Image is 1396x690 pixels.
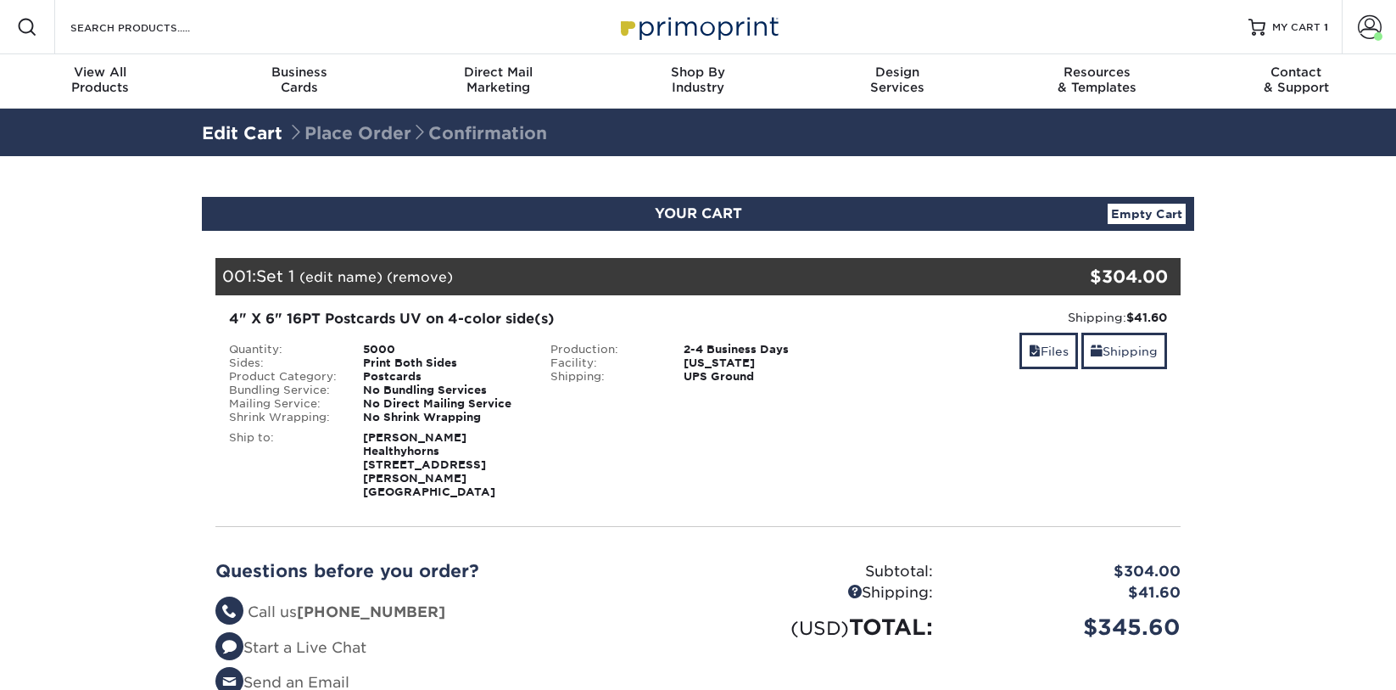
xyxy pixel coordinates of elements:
[798,65,997,95] div: Services
[350,343,538,356] div: 5000
[363,431,495,498] strong: [PERSON_NAME] Healthyhorns [STREET_ADDRESS][PERSON_NAME] [GEOGRAPHIC_DATA]
[1108,204,1186,224] a: Empty Cart
[790,617,849,639] small: (USD)
[1126,311,1167,324] strong: $41.60
[1272,20,1321,35] span: MY CART
[350,397,538,411] div: No Direct Mailing Service
[1324,21,1328,33] span: 1
[216,343,350,356] div: Quantity:
[1019,264,1168,289] div: $304.00
[215,602,685,624] li: Call us
[350,356,538,370] div: Print Both Sides
[655,205,742,222] span: YOUR CART
[997,54,1197,109] a: Resources& Templates
[350,384,538,397] div: No Bundling Services
[1091,345,1103,358] span: shipping
[671,356,858,370] div: [US_STATE]
[399,65,598,80] span: Direct Mail
[698,582,946,604] div: Shipping:
[598,65,797,95] div: Industry
[1197,65,1396,95] div: & Support
[299,269,383,285] a: (edit name)
[671,370,858,384] div: UPS Ground
[598,54,797,109] a: Shop ByIndustry
[202,123,282,143] a: Edit Cart
[399,54,598,109] a: Direct MailMarketing
[598,65,797,80] span: Shop By
[216,397,350,411] div: Mailing Service:
[538,370,672,384] div: Shipping:
[216,431,350,499] div: Ship to:
[798,65,997,80] span: Design
[69,17,234,37] input: SEARCH PRODUCTS.....
[1081,333,1167,369] a: Shipping
[997,65,1197,95] div: & Templates
[871,309,1167,326] div: Shipping:
[946,561,1193,583] div: $304.00
[399,65,598,95] div: Marketing
[1019,333,1078,369] a: Files
[1029,345,1041,358] span: files
[538,356,672,370] div: Facility:
[997,65,1197,80] span: Resources
[215,639,366,656] a: Start a Live Chat
[387,269,453,285] a: (remove)
[216,384,350,397] div: Bundling Service:
[288,123,547,143] span: Place Order Confirmation
[1197,54,1396,109] a: Contact& Support
[671,343,858,356] div: 2-4 Business Days
[199,65,399,95] div: Cards
[1197,65,1396,80] span: Contact
[256,266,294,285] span: Set 1
[215,561,685,581] h2: Questions before you order?
[216,411,350,424] div: Shrink Wrapping:
[946,582,1193,604] div: $41.60
[350,370,538,384] div: Postcards
[350,411,538,424] div: No Shrink Wrapping
[798,54,997,109] a: DesignServices
[698,561,946,583] div: Subtotal:
[199,54,399,109] a: BusinessCards
[698,611,946,643] div: TOTAL:
[946,611,1193,643] div: $345.60
[216,356,350,370] div: Sides:
[216,370,350,384] div: Product Category:
[199,65,399,80] span: Business
[215,258,1019,295] div: 001:
[538,343,672,356] div: Production:
[297,603,445,620] strong: [PHONE_NUMBER]
[613,8,783,45] img: Primoprint
[229,309,846,329] div: 4" X 6" 16PT Postcards UV on 4-color side(s)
